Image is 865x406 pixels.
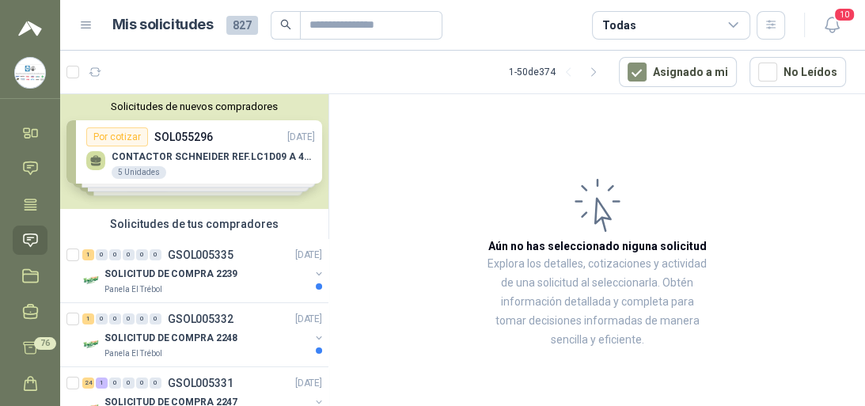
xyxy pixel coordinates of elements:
h3: Aún no has seleccionado niguna solicitud [488,237,707,255]
p: GSOL005331 [168,378,233,389]
p: GSOL005332 [168,313,233,324]
div: Solicitudes de tus compradores [60,209,328,239]
button: 10 [818,11,846,40]
div: Solicitudes de nuevos compradoresPor cotizarSOL055296[DATE] CONTACTOR SCHNEIDER REF.LC1D09 A 440V... [60,94,328,209]
div: 0 [150,249,161,260]
button: Asignado a mi [619,57,737,87]
h1: Mis solicitudes [112,13,214,36]
div: 0 [123,249,135,260]
span: 76 [34,337,56,350]
div: 24 [82,378,94,389]
img: Company Logo [15,58,45,88]
div: 0 [136,313,148,324]
img: Company Logo [82,271,101,290]
button: No Leídos [749,57,846,87]
div: 0 [96,313,108,324]
div: 1 - 50 de 374 [509,59,606,85]
div: Todas [602,17,635,34]
div: 1 [82,313,94,324]
a: 1 0 0 0 0 0 GSOL005332[DATE] Company LogoSOLICITUD DE COMPRA 2248Panela El Trébol [82,309,325,360]
a: 1 0 0 0 0 0 GSOL005335[DATE] Company LogoSOLICITUD DE COMPRA 2239Panela El Trébol [82,245,325,296]
div: 0 [123,313,135,324]
a: 76 [13,333,47,362]
p: [DATE] [295,248,322,263]
span: 10 [833,7,856,22]
div: 1 [96,378,108,389]
div: 0 [96,249,108,260]
div: 0 [109,378,121,389]
p: [DATE] [295,312,322,327]
p: GSOL005335 [168,249,233,260]
div: 0 [136,378,148,389]
div: 0 [109,249,121,260]
p: SOLICITUD DE COMPRA 2239 [104,267,237,282]
div: 1 [82,249,94,260]
div: 0 [150,378,161,389]
img: Company Logo [82,335,101,354]
div: 0 [123,378,135,389]
span: 827 [226,16,258,35]
div: 0 [136,249,148,260]
p: Panela El Trébol [104,283,162,296]
img: Logo peakr [18,19,42,38]
span: search [280,19,291,30]
div: 0 [109,313,121,324]
p: [DATE] [295,376,322,391]
p: SOLICITUD DE COMPRA 2248 [104,331,237,346]
div: 0 [150,313,161,324]
p: Panela El Trébol [104,347,162,360]
button: Solicitudes de nuevos compradores [66,101,322,112]
p: Explora los detalles, cotizaciones y actividad de una solicitud al seleccionarla. Obtén informaci... [488,255,707,350]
